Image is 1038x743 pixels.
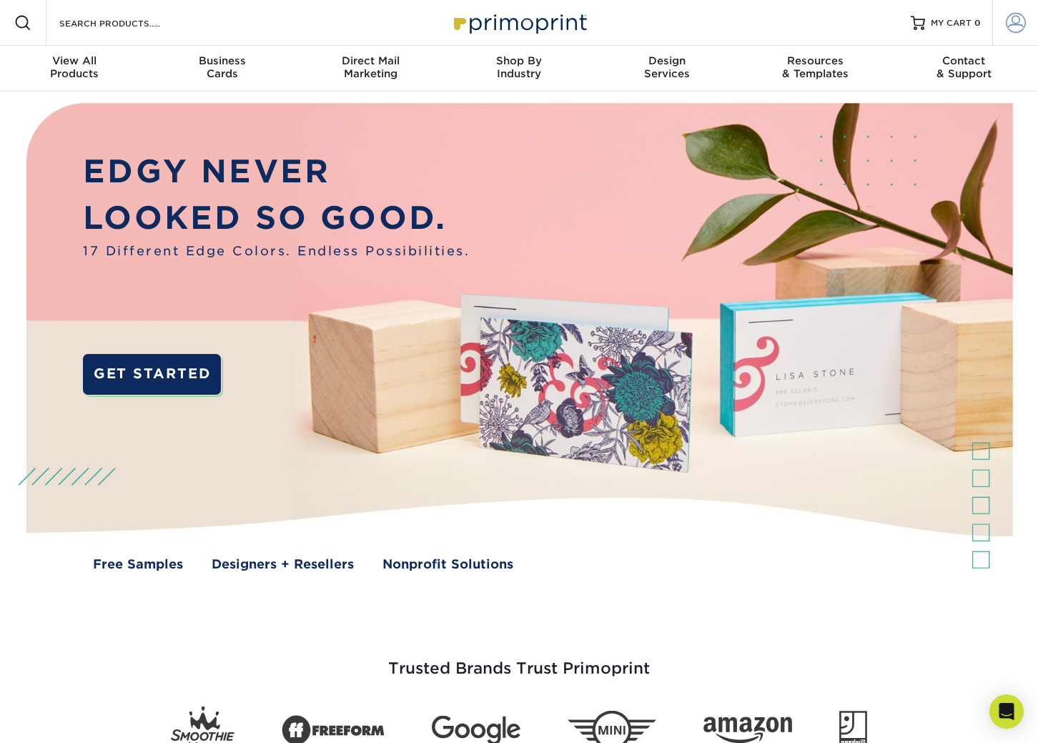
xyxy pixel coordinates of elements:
div: Industry [445,54,593,80]
div: Services [593,54,741,80]
span: Direct Mail [297,54,445,67]
a: Nonprofit Solutions [382,555,513,574]
p: EDGY NEVER [83,148,470,195]
img: Primoprint [448,7,590,38]
input: SEARCH PRODUCTS..... [58,14,197,31]
a: Resources& Templates [741,46,889,92]
span: Design [593,54,741,67]
div: Marketing [297,54,445,80]
a: DesignServices [593,46,741,92]
a: Contact& Support [890,46,1038,92]
a: Free Samples [93,555,183,574]
div: Open Intercom Messenger [989,694,1024,729]
span: Resources [741,54,889,67]
h3: Trusted Brands Trust Primoprint [101,625,937,695]
div: & Support [890,54,1038,80]
span: Business [148,54,296,67]
a: BusinessCards [148,46,296,92]
a: Direct MailMarketing [297,46,445,92]
span: MY CART [931,17,972,29]
span: Contact [890,54,1038,67]
div: Cards [148,54,296,80]
a: GET STARTED [83,354,221,395]
a: Designers + Resellers [212,555,354,574]
div: & Templates [741,54,889,80]
span: 17 Different Edge Colors. Endless Possibilities. [83,242,470,260]
span: 0 [974,18,981,28]
p: LOOKED SO GOOD. [83,195,470,241]
a: Shop ByIndustry [445,46,593,92]
span: Shop By [445,54,593,67]
iframe: Google Customer Reviews [4,699,122,738]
